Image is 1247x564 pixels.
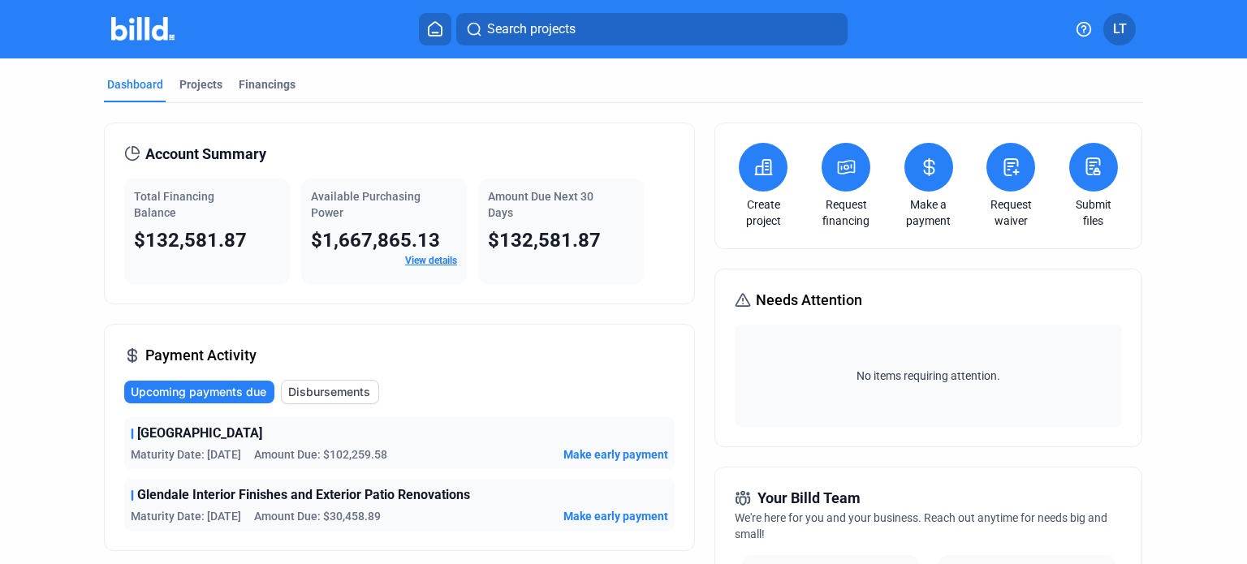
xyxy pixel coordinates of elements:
[982,196,1039,229] a: Request waiver
[756,289,862,312] span: Needs Attention
[281,380,379,404] button: Disbursements
[145,143,266,166] span: Account Summary
[137,485,470,505] span: Glendale Interior Finishes and Exterior Patio Renovations
[456,13,848,45] button: Search projects
[311,229,440,252] span: $1,667,865.13
[254,446,387,463] span: Amount Due: $102,259.58
[563,508,668,524] button: Make early payment
[487,19,576,39] span: Search projects
[131,384,266,400] span: Upcoming payments due
[757,487,861,510] span: Your Billd Team
[179,76,222,93] div: Projects
[254,508,381,524] span: Amount Due: $30,458.89
[239,76,296,93] div: Financings
[900,196,957,229] a: Make a payment
[137,424,262,443] span: [GEOGRAPHIC_DATA]
[145,344,257,367] span: Payment Activity
[311,190,421,219] span: Available Purchasing Power
[288,384,370,400] span: Disbursements
[735,511,1107,540] span: We're here for you and your business. Reach out anytime for needs big and small!
[563,446,668,463] button: Make early payment
[131,446,241,463] span: Maturity Date: [DATE]
[111,17,175,41] img: Billd Company Logo
[1113,19,1127,39] span: LT
[134,229,247,252] span: $132,581.87
[405,255,457,266] a: View details
[488,190,593,219] span: Amount Due Next 30 Days
[1065,196,1122,229] a: Submit files
[741,368,1115,384] span: No items requiring attention.
[1103,13,1136,45] button: LT
[818,196,874,229] a: Request financing
[735,196,792,229] a: Create project
[131,508,241,524] span: Maturity Date: [DATE]
[124,381,274,403] button: Upcoming payments due
[488,229,601,252] span: $132,581.87
[134,190,214,219] span: Total Financing Balance
[107,76,163,93] div: Dashboard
